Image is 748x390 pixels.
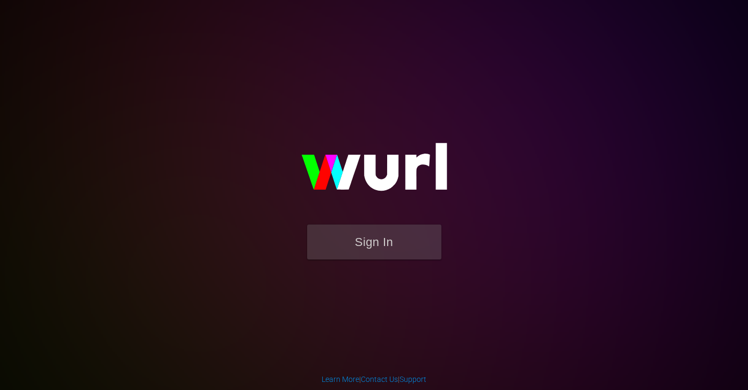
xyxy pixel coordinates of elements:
[267,120,482,224] img: wurl-logo-on-black-223613ac3d8ba8fe6dc639794a292ebdb59501304c7dfd60c99c58986ef67473.svg
[322,375,359,384] a: Learn More
[307,225,441,259] button: Sign In
[400,375,426,384] a: Support
[322,374,426,385] div: | |
[361,375,398,384] a: Contact Us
